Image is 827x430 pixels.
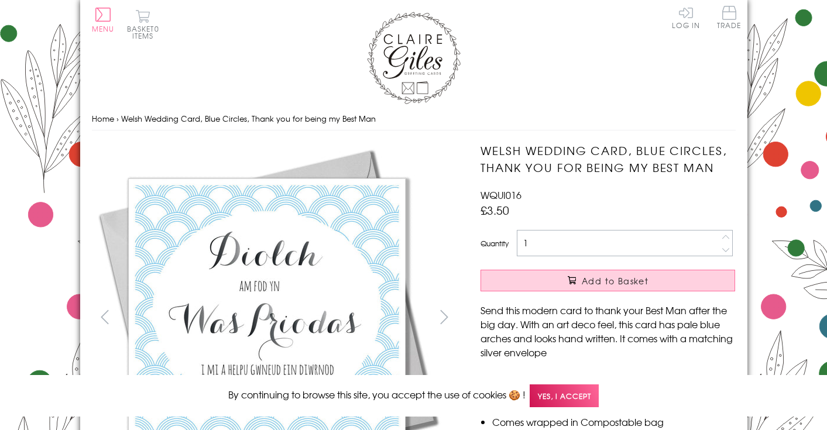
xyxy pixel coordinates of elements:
[92,23,115,34] span: Menu
[431,304,457,330] button: next
[116,113,119,124] span: ›
[492,373,735,387] li: Dimensions: 150mm x 150mm
[92,113,114,124] a: Home
[481,202,509,218] span: £3.50
[92,304,118,330] button: prev
[481,142,735,176] h1: Welsh Wedding Card, Blue Circles, Thank you for being my Best Man
[717,6,742,29] span: Trade
[92,8,115,32] button: Menu
[717,6,742,31] a: Trade
[492,415,735,429] li: Comes wrapped in Compostable bag
[132,23,159,41] span: 0 items
[121,113,376,124] span: Welsh Wedding Card, Blue Circles, Thank you for being my Best Man
[481,188,521,202] span: WQUI016
[367,12,461,104] img: Claire Giles Greetings Cards
[481,303,735,359] p: Send this modern card to thank your Best Man after the big day. With an art deco feel, this card ...
[92,107,736,131] nav: breadcrumbs
[530,384,599,407] span: Yes, I accept
[582,275,648,287] span: Add to Basket
[481,238,509,249] label: Quantity
[481,270,735,291] button: Add to Basket
[672,6,700,29] a: Log In
[127,9,159,39] button: Basket0 items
